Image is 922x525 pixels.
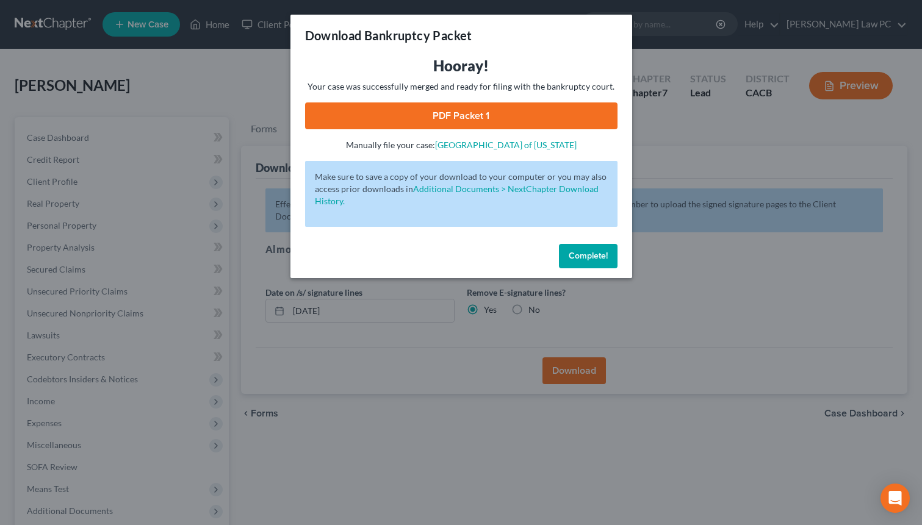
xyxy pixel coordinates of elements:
[315,184,599,206] a: Additional Documents > NextChapter Download History.
[305,27,472,44] h3: Download Bankruptcy Packet
[315,171,608,207] p: Make sure to save a copy of your download to your computer or you may also access prior downloads in
[305,56,618,76] h3: Hooray!
[305,139,618,151] p: Manually file your case:
[305,80,618,93] p: Your case was successfully merged and ready for filing with the bankruptcy court.
[569,251,608,261] span: Complete!
[881,484,910,513] div: Open Intercom Messenger
[435,140,577,150] a: [GEOGRAPHIC_DATA] of [US_STATE]
[559,244,618,268] button: Complete!
[305,102,618,129] a: PDF Packet 1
